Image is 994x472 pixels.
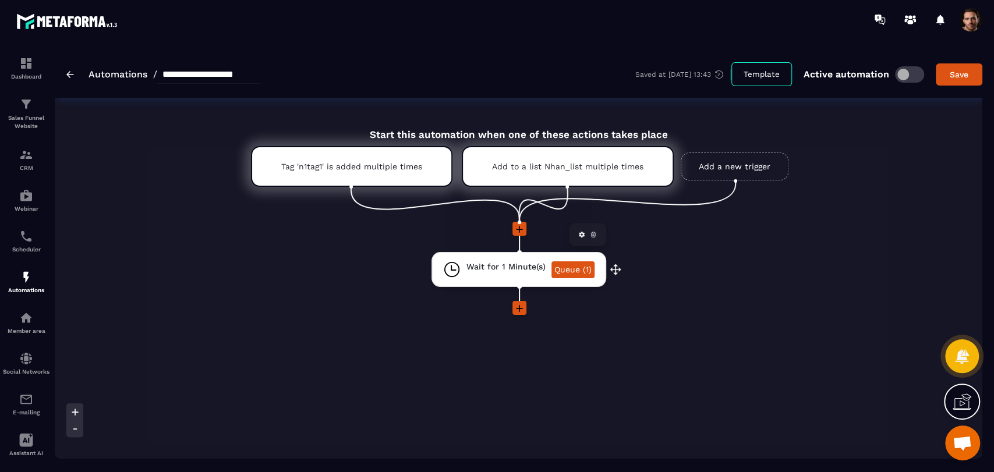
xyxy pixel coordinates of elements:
[3,287,49,293] p: Automations
[19,189,33,203] img: automations
[19,270,33,284] img: automations
[3,165,49,171] p: CRM
[3,368,49,375] p: Social Networks
[943,69,975,80] div: Save
[3,205,49,212] p: Webinar
[3,409,49,416] p: E-mailing
[3,88,49,139] a: formationformationSales Funnel Website
[19,148,33,162] img: formation
[16,10,121,32] img: logo
[3,73,49,80] p: Dashboard
[19,229,33,243] img: scheduler
[222,115,815,140] div: Start this automation when one of these actions takes place
[466,261,546,272] span: Wait for 1 Minute(s)
[3,343,49,384] a: social-networksocial-networkSocial Networks
[66,71,74,78] img: arrow
[19,311,33,325] img: automations
[3,424,49,465] a: Assistant AI
[3,246,49,253] p: Scheduler
[19,352,33,365] img: social-network
[19,392,33,406] img: email
[89,69,147,80] a: Automations
[3,221,49,261] a: schedulerschedulerScheduler
[19,56,33,70] img: formation
[3,261,49,302] a: automationsautomationsAutomations
[3,328,49,334] p: Member area
[945,425,980,460] div: Mở cuộc trò chuyện
[3,302,49,343] a: automationsautomationsMember area
[3,139,49,180] a: formationformationCRM
[281,162,422,171] p: Tag 'n1tag1' is added multiple times
[3,48,49,88] a: formationformationDashboard
[153,69,157,80] span: /
[3,114,49,130] p: Sales Funnel Website
[668,70,711,79] p: [DATE] 13:43
[3,180,49,221] a: automationsautomationsWebinar
[3,384,49,424] a: emailemailE-mailing
[492,162,643,171] p: Add to a list Nhan_list multiple times
[19,97,33,111] img: formation
[936,63,982,86] button: Save
[551,261,595,278] a: Queue (1)
[731,62,792,86] button: Template
[681,152,788,180] a: Add a new trigger
[635,69,731,80] div: Saved at
[3,450,49,456] p: Assistant AI
[804,69,889,80] p: Active automation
